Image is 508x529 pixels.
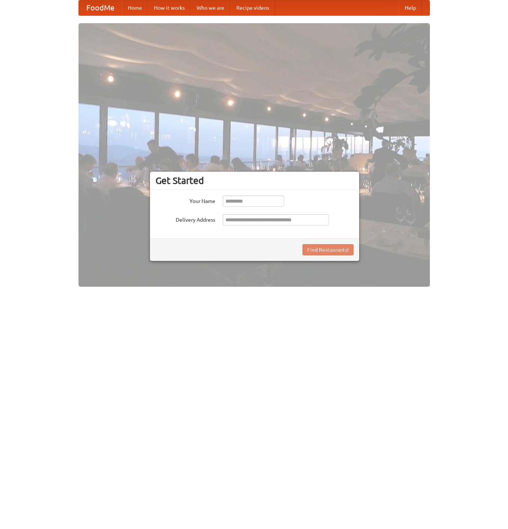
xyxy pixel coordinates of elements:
[79,0,122,15] a: FoodMe
[191,0,230,15] a: Who we are
[302,244,354,255] button: Find Restaurants!
[230,0,275,15] a: Recipe videos
[156,196,215,205] label: Your Name
[156,214,215,224] label: Delivery Address
[399,0,422,15] a: Help
[156,175,354,186] h3: Get Started
[148,0,191,15] a: How it works
[122,0,148,15] a: Home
